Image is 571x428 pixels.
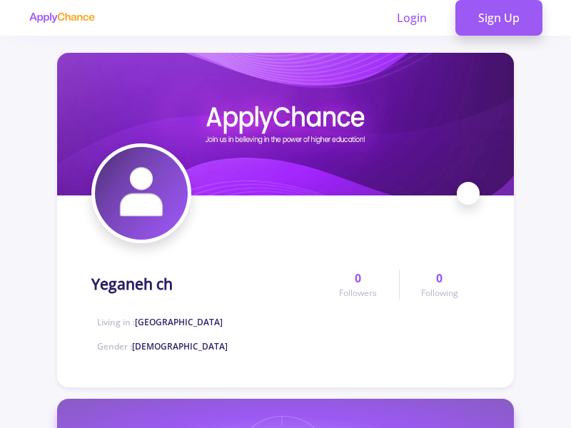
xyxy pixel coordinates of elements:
span: 0 [355,270,361,287]
span: [DEMOGRAPHIC_DATA] [132,340,228,352]
h1: Yeganeh ch [91,275,173,293]
span: [GEOGRAPHIC_DATA] [135,316,223,328]
a: 0Followers [318,270,398,300]
span: Living in : [97,316,223,328]
img: Yeganeh chavatar [95,147,188,240]
img: applychance logo text only [29,12,95,24]
span: 0 [436,270,443,287]
span: Followers [339,287,377,300]
span: Following [421,287,458,300]
img: Yeganeh chcover image [57,53,514,195]
span: Gender : [97,340,228,352]
a: 0Following [399,270,480,300]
